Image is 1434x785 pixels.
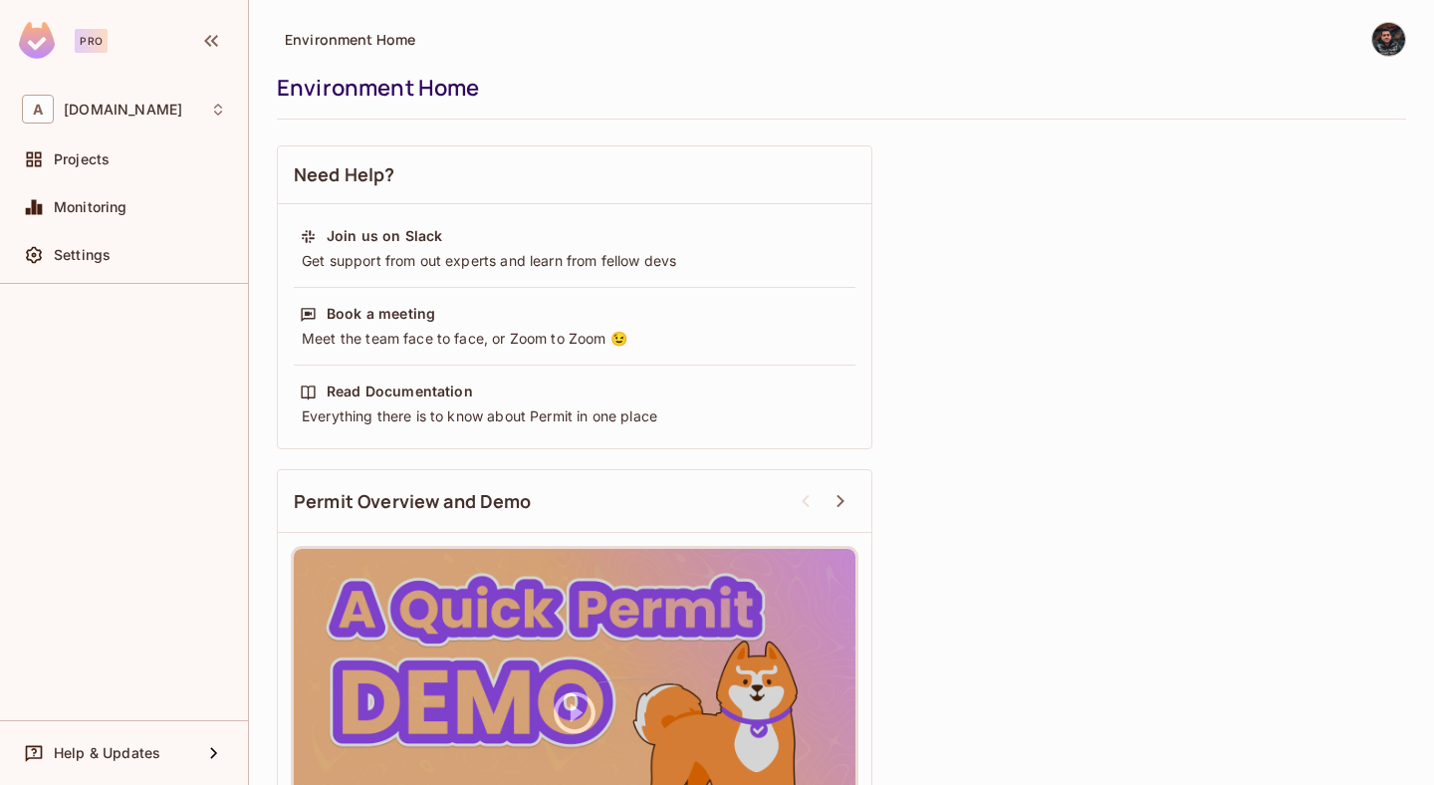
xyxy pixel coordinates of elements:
[19,22,55,59] img: SReyMgAAAABJRU5ErkJggg==
[294,162,395,187] span: Need Help?
[54,199,127,215] span: Monitoring
[327,226,442,246] div: Join us on Slack
[300,251,849,271] div: Get support from out experts and learn from fellow devs
[54,247,111,263] span: Settings
[300,329,849,349] div: Meet the team face to face, or Zoom to Zoom 😉
[22,95,54,124] span: A
[327,304,435,324] div: Book a meeting
[54,745,160,761] span: Help & Updates
[54,151,110,167] span: Projects
[327,382,473,401] div: Read Documentation
[1372,23,1405,56] img: Selmancan KILINÇ
[285,30,415,49] span: Environment Home
[64,102,182,118] span: Workspace: abclojistik.com
[300,406,849,426] div: Everything there is to know about Permit in one place
[294,489,532,514] span: Permit Overview and Demo
[277,73,1396,103] div: Environment Home
[75,29,108,53] div: Pro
